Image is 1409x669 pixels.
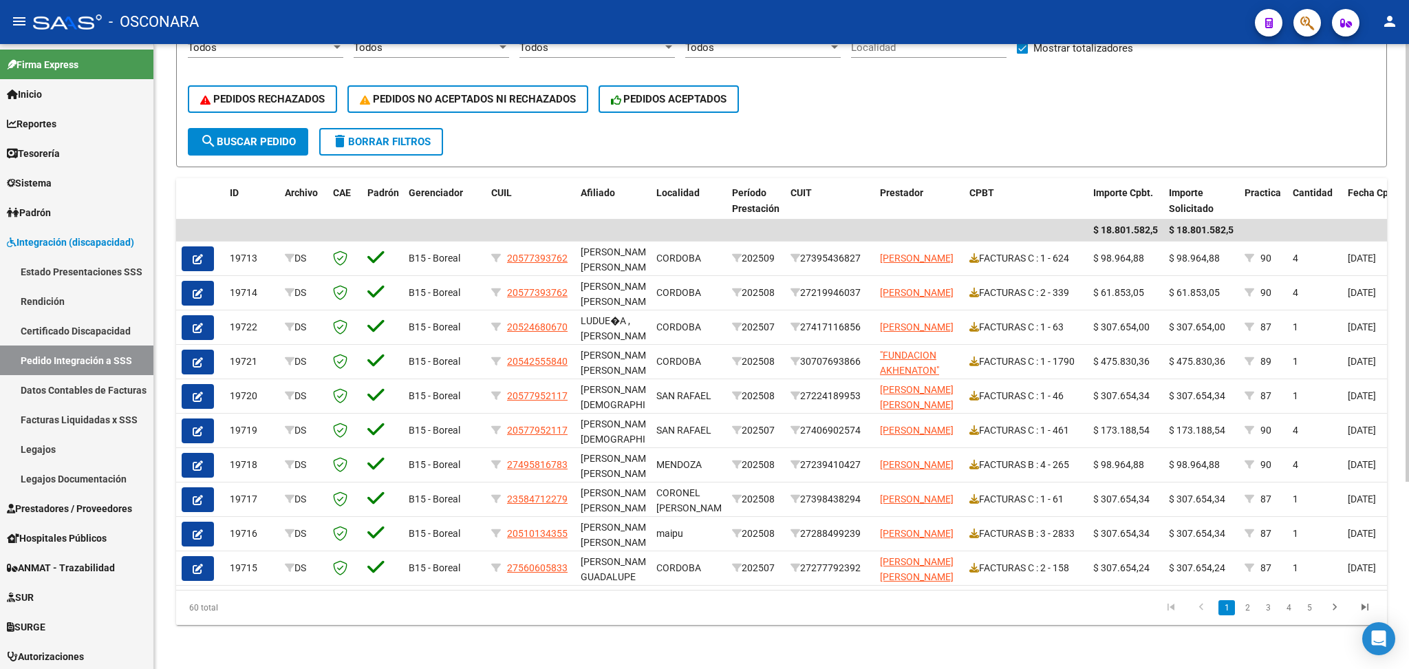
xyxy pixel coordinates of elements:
[732,560,779,576] div: 202507
[409,356,460,367] span: B15 - Boreal
[1293,459,1298,470] span: 4
[230,354,274,370] div: 19721
[279,178,327,239] datatable-header-cell: Archivo
[1342,178,1404,239] datatable-header-cell: Fecha Cpbt
[790,423,869,438] div: 27406902574
[285,526,322,542] div: DS
[1093,224,1163,235] span: $ 18.801.582,57
[188,41,217,54] span: Todos
[1352,600,1378,615] a: go to last page
[409,390,460,401] span: B15 - Boreal
[507,321,568,332] span: 20524680670
[880,350,956,455] span: "FUNDACION AKHENATON" CENTRO DE DIAGNOSTICO, ESTIMULACION Y REHABILITACION INTEGRAL
[1260,390,1271,401] span: 87
[1169,287,1220,298] span: $ 61.853,05
[581,556,654,583] span: [PERSON_NAME] GUADALUPE
[1348,390,1376,401] span: [DATE]
[969,491,1082,507] div: FACTURAS C : 1 - 61
[409,562,460,573] span: B15 - Boreal
[1169,253,1220,264] span: $ 98.964,88
[285,560,322,576] div: DS
[969,560,1082,576] div: FACTURAS C : 2 - 158
[1293,253,1298,264] span: 4
[285,354,322,370] div: DS
[1088,178,1163,239] datatable-header-cell: Importe Cpbt.
[1169,562,1225,573] span: $ 307.654,24
[507,459,568,470] span: 27495816783
[230,285,274,301] div: 19714
[1348,253,1376,264] span: [DATE]
[732,187,779,214] span: Período Prestación
[1093,287,1144,298] span: $ 61.853,05
[109,7,199,37] span: - OSCONARA
[785,178,874,239] datatable-header-cell: CUIT
[1348,459,1376,470] span: [DATE]
[7,235,134,250] span: Integración (discapacidad)
[409,528,460,539] span: B15 - Boreal
[224,178,279,239] datatable-header-cell: ID
[581,315,654,342] span: LUDUE�A , [PERSON_NAME]
[790,285,869,301] div: 27219946037
[656,562,701,573] span: CORDOBA
[880,493,954,505] span: [PERSON_NAME]
[285,423,322,438] div: DS
[1348,493,1376,505] span: [DATE]
[285,491,322,507] div: DS
[7,501,132,516] span: Prestadores / Proveedores
[409,425,460,436] span: B15 - Boreal
[732,491,779,507] div: 202508
[7,619,45,635] span: SURGE
[656,321,701,332] span: CORDOBA
[230,560,274,576] div: 19715
[230,388,274,404] div: 19720
[1169,356,1225,367] span: $ 475.830,36
[1348,287,1376,298] span: [DATE]
[1348,321,1376,332] span: [DATE]
[7,531,107,546] span: Hospitales Públicos
[732,354,779,370] div: 202508
[732,319,779,335] div: 202507
[1188,600,1214,615] a: go to previous page
[880,287,954,298] span: [PERSON_NAME]
[230,457,274,473] div: 19718
[969,526,1082,542] div: FACTURAS B : 3 - 2833
[285,319,322,335] div: DS
[790,251,869,266] div: 27395436827
[1169,493,1225,505] span: $ 307.654,34
[1293,425,1298,436] span: 4
[7,205,51,220] span: Padrón
[230,423,274,438] div: 19719
[581,384,681,427] span: [PERSON_NAME][DEMOGRAPHIC_DATA] [PERSON_NAME]
[1348,356,1376,367] span: [DATE]
[1293,287,1298,298] span: 4
[1258,596,1278,619] li: page 3
[1093,459,1144,470] span: $ 98.964,88
[7,649,84,664] span: Autorizaciones
[1237,596,1258,619] li: page 2
[333,187,351,198] span: CAE
[1239,178,1287,239] datatable-header-cell: Practica
[790,354,869,370] div: 30707693866
[507,562,568,573] span: 27560605833
[656,459,702,470] span: MENDOZA
[230,319,274,335] div: 19722
[1169,425,1225,436] span: $ 173.188,54
[1260,528,1271,539] span: 87
[1239,600,1256,615] a: 2
[1260,425,1271,436] span: 90
[1362,622,1395,655] div: Open Intercom Messenger
[1293,562,1298,573] span: 1
[362,178,403,239] datatable-header-cell: Padrón
[507,493,568,505] span: 23584712279
[656,187,700,198] span: Localidad
[656,287,701,298] span: CORDOBA
[1216,596,1237,619] li: page 1
[727,178,785,239] datatable-header-cell: Período Prestación
[7,176,52,191] span: Sistema
[1093,356,1150,367] span: $ 475.830,36
[969,187,994,198] span: CPBT
[7,146,60,161] span: Tesorería
[1348,562,1376,573] span: [DATE]
[1169,390,1225,401] span: $ 307.654,34
[611,93,727,105] span: PEDIDOS ACEPTADOS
